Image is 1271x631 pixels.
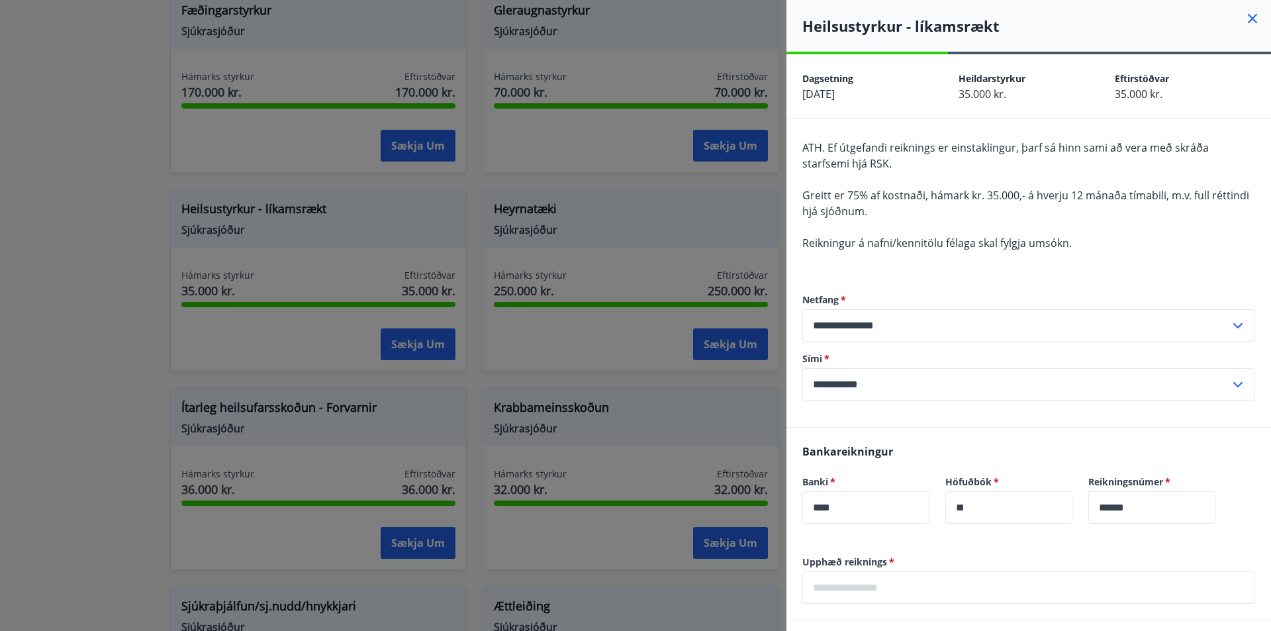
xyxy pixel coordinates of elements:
[802,571,1255,604] div: Upphæð reiknings
[802,72,853,85] span: Dagsetning
[802,556,1255,569] label: Upphæð reiknings
[945,475,1072,489] label: Höfuðbók
[1088,475,1215,489] label: Reikningsnúmer
[802,140,1209,171] span: ATH. Ef útgefandi reiknings er einstaklingur, þarf sá hinn sami að vera með skráða starfsemi hjá ...
[802,444,893,459] span: Bankareikningur
[802,475,929,489] label: Banki
[802,236,1072,250] span: Reikningur á nafni/kennitölu félaga skal fylgja umsókn.
[802,293,1255,307] label: Netfang
[802,188,1249,218] span: Greitt er 75% af kostnaði, hámark kr. 35.000,- á hverju 12 mánaða tímabili, m.v. full réttindi hj...
[802,352,1255,365] label: Sími
[1115,72,1169,85] span: Eftirstöðvar
[959,87,1006,101] span: 35.000 kr.
[802,87,835,101] span: [DATE]
[959,72,1025,85] span: Heildarstyrkur
[1115,87,1162,101] span: 35.000 kr.
[802,16,1271,36] h4: Heilsustyrkur - líkamsrækt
